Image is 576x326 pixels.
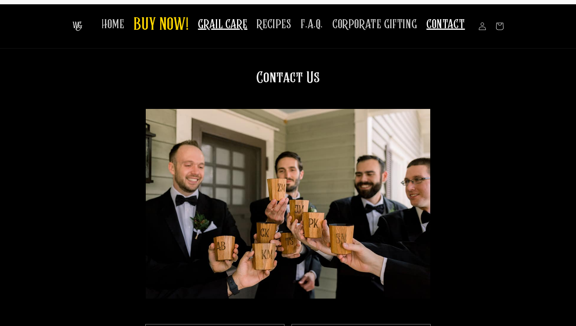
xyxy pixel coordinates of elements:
[72,22,82,31] img: The Whiskey Grail
[198,17,247,32] span: GRAIL CARE
[97,12,129,37] a: HOME
[252,12,296,37] a: RECIPES
[296,12,328,37] a: F.A.Q.
[422,12,469,37] a: CONTACT
[193,12,252,37] a: GRAIL CARE
[328,12,422,37] a: CORPORATE GIFTING
[129,10,193,41] a: BUY NOW!
[257,17,291,32] span: RECIPES
[426,17,465,32] span: CONTACT
[134,14,188,36] span: BUY NOW!
[301,17,323,32] span: F.A.Q.
[146,68,430,305] h1: Contact Us
[101,17,124,32] span: HOME
[332,17,417,32] span: CORPORATE GIFTING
